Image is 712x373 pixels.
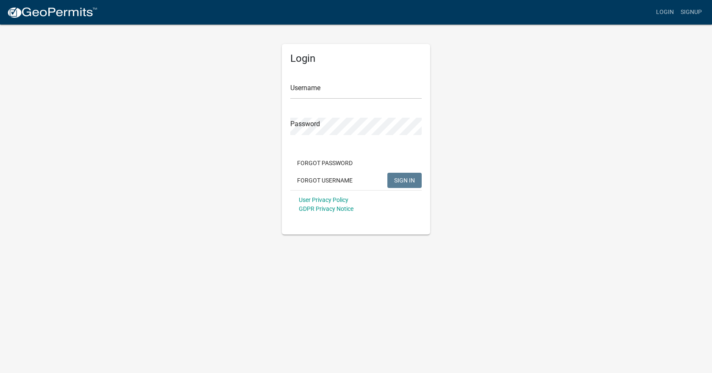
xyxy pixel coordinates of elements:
h5: Login [290,52,422,65]
a: Signup [677,4,705,20]
span: SIGN IN [394,177,415,183]
button: Forgot Username [290,173,359,188]
button: SIGN IN [387,173,422,188]
a: Login [653,4,677,20]
button: Forgot Password [290,155,359,171]
a: User Privacy Policy [299,196,348,203]
a: GDPR Privacy Notice [299,205,353,212]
